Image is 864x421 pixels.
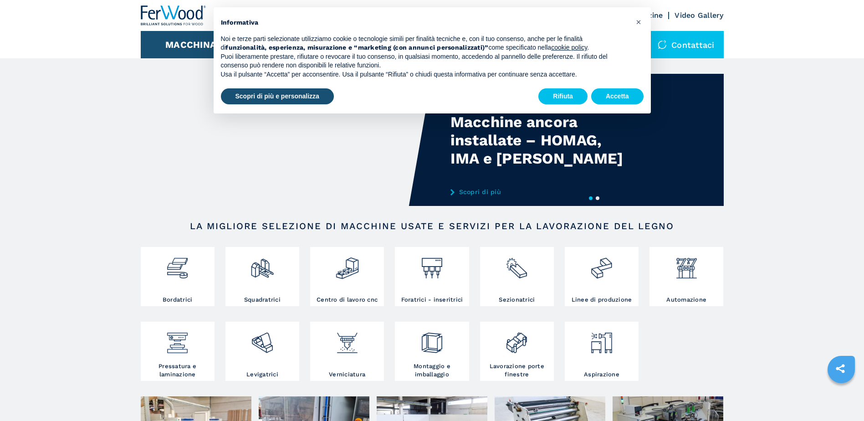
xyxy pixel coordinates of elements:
[420,249,444,280] img: foratrici_inseritrici_2.png
[221,18,629,27] h2: Informativa
[675,249,699,280] img: automazione.png
[632,15,646,29] button: Chiudi questa informativa
[225,44,488,51] strong: funzionalità, esperienza, misurazione e “marketing (con annunci personalizzati)”
[591,88,644,105] button: Accetta
[165,249,189,280] img: bordatrici_1.png
[482,362,552,379] h3: Lavorazione porte finestre
[335,249,359,280] img: centro_di_lavoro_cnc_2.png
[397,362,466,379] h3: Montaggio e imballaggio
[565,322,639,381] a: Aspirazione
[505,249,529,280] img: sezionatrici_2.png
[246,370,278,379] h3: Levigatrici
[666,296,706,304] h3: Automazione
[480,322,554,381] a: Lavorazione porte finestre
[636,16,641,27] span: ×
[395,322,469,381] a: Montaggio e imballaggio
[310,247,384,306] a: Centro di lavoro cnc
[675,11,723,20] a: Video Gallery
[649,31,724,58] div: Contattaci
[551,44,587,51] a: cookie policy
[221,88,334,105] button: Scopri di più e personalizza
[225,322,299,381] a: Levigatrici
[420,324,444,355] img: montaggio_imballaggio_2.png
[143,362,212,379] h3: Pressatura e laminazione
[480,247,554,306] a: Sezionatrici
[165,39,226,50] button: Macchinari
[335,324,359,355] img: verniciatura_1.png
[589,196,593,200] button: 1
[395,247,469,306] a: Foratrici - inseritrici
[825,380,857,414] iframe: Chat
[499,296,535,304] h3: Sezionatrici
[572,296,632,304] h3: Linee di produzione
[649,247,723,306] a: Automazione
[329,370,365,379] h3: Verniciatura
[450,188,629,195] a: Scopri di più
[505,324,529,355] img: lavorazione_porte_finestre_2.png
[170,221,695,231] h2: LA MIGLIORE SELEZIONE DI MACCHINE USATE E SERVIZI PER LA LAVORAZIONE DEL LEGNO
[221,52,629,70] p: Puoi liberamente prestare, rifiutare o revocare il tuo consenso, in qualsiasi momento, accedendo ...
[589,249,613,280] img: linee_di_produzione_2.png
[141,322,215,381] a: Pressatura e laminazione
[658,40,667,49] img: Contattaci
[829,357,852,380] a: sharethis
[565,247,639,306] a: Linee di produzione
[221,70,629,79] p: Usa il pulsante “Accetta” per acconsentire. Usa il pulsante “Rifiuta” o chiudi questa informativa...
[589,324,613,355] img: aspirazione_1.png
[401,296,463,304] h3: Foratrici - inseritrici
[221,35,629,52] p: Noi e terze parti selezionate utilizziamo cookie o tecnologie simili per finalità tecniche e, con...
[250,249,274,280] img: squadratrici_2.png
[141,5,206,26] img: Ferwood
[310,322,384,381] a: Verniciatura
[225,247,299,306] a: Squadratrici
[538,88,588,105] button: Rifiuta
[317,296,378,304] h3: Centro di lavoro cnc
[596,196,599,200] button: 2
[165,324,189,355] img: pressa-strettoia.png
[244,296,281,304] h3: Squadratrici
[163,296,193,304] h3: Bordatrici
[584,370,619,379] h3: Aspirazione
[141,74,432,206] video: Your browser does not support the video tag.
[250,324,274,355] img: levigatrici_2.png
[141,247,215,306] a: Bordatrici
